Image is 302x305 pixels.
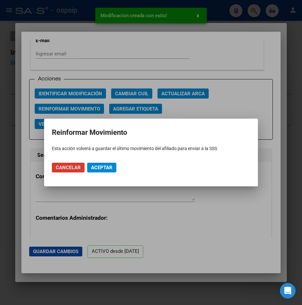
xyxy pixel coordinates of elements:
[52,163,85,172] button: Cancelar
[87,163,116,172] button: Aceptar
[52,126,250,139] h2: Reinformar Movimiento
[91,165,112,170] span: Aceptar
[52,145,250,152] p: Esta acción volverá a guardar el último movimiento del afiliado para enviar a la SSS
[280,283,296,299] div: Open Intercom Messenger
[56,165,81,170] span: Cancelar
